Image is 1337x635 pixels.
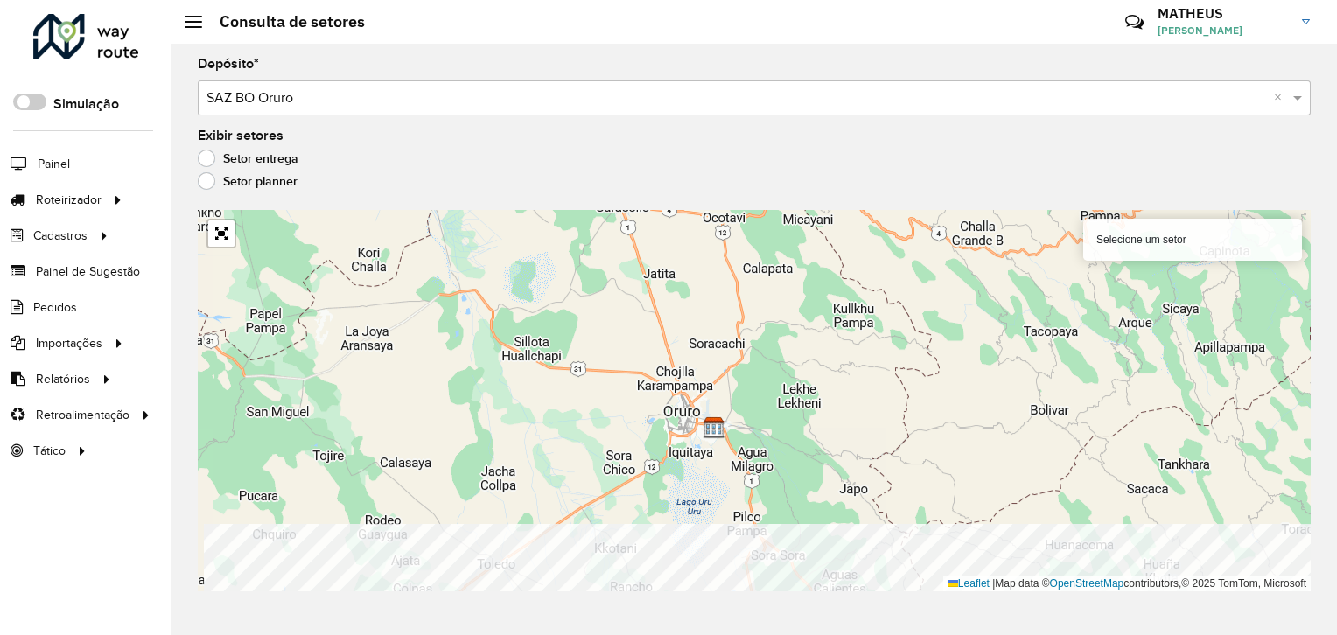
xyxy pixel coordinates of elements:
[948,577,990,590] a: Leaflet
[208,220,234,247] a: Abrir mapa em tela cheia
[198,150,298,167] label: Setor entrega
[36,406,129,424] span: Retroalimentação
[198,53,259,74] label: Depósito
[1083,219,1302,261] div: Selecione um setor
[38,155,70,173] span: Painel
[202,12,365,31] h2: Consulta de setores
[1050,577,1124,590] a: OpenStreetMap
[1274,87,1289,108] span: Clear all
[943,576,1311,591] div: Map data © contributors,© 2025 TomTom, Microsoft
[1158,5,1289,22] h3: MATHEUS
[36,191,101,209] span: Roteirizador
[992,577,995,590] span: |
[36,370,90,388] span: Relatórios
[36,262,140,281] span: Painel de Sugestão
[1158,23,1289,38] span: [PERSON_NAME]
[33,227,87,245] span: Cadastros
[53,94,119,115] label: Simulação
[33,298,77,317] span: Pedidos
[36,334,102,352] span: Importações
[33,442,66,460] span: Tático
[198,125,283,146] label: Exibir setores
[1116,3,1153,41] a: Contato Rápido
[198,172,297,190] label: Setor planner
